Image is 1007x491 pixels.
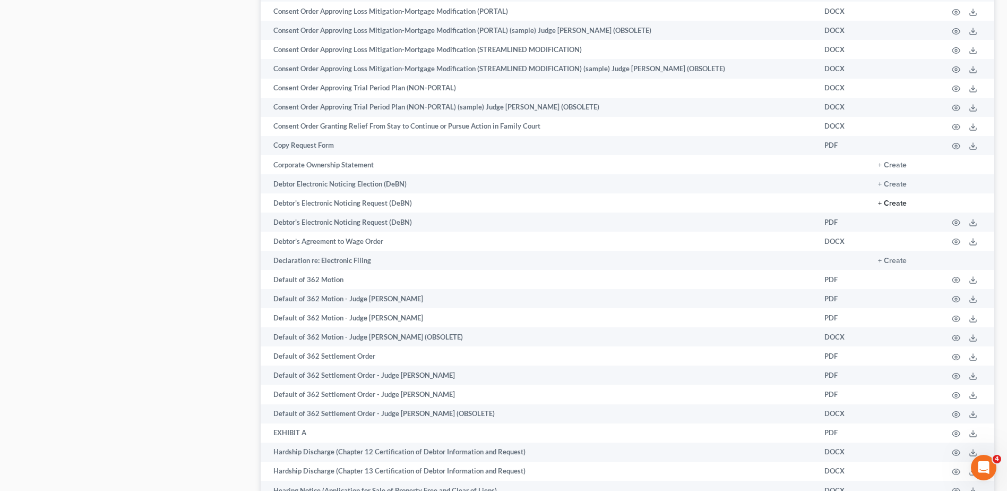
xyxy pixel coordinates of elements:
[261,404,816,424] td: Default of 362 Settlement Order - Judge [PERSON_NAME] (OBSOLETE)
[816,346,870,366] td: PDF
[816,98,870,117] td: DOCX
[816,289,870,308] td: PDF
[816,424,870,443] td: PDF
[816,385,870,404] td: PDF
[261,117,816,136] td: Consent Order Granting Relief From Stay to Continue or Pursue Action in Family Court
[878,257,907,265] button: + Create
[261,174,816,193] td: Debtor Electronic Noticing Election (DeBN)
[878,162,907,169] button: + Create
[261,346,816,366] td: Default of 362 Settlement Order
[816,327,870,346] td: DOCX
[261,21,816,40] td: Consent Order Approving Loss Mitigation-Mortgage Modification (PORTAL) (sample) Judge [PERSON_NAM...
[261,385,816,404] td: Default of 362 Settlement Order - Judge [PERSON_NAME]
[816,366,870,385] td: PDF
[261,40,816,59] td: Consent Order Approving Loss Mitigation-Mortgage Modification (STREAMLINED MODIFICATION)
[816,232,870,251] td: DOCX
[261,2,816,21] td: Consent Order Approving Loss Mitigation-Mortgage Modification (PORTAL)
[261,270,816,289] td: Default of 362 Motion
[816,308,870,327] td: PDF
[261,155,816,174] td: Corporate Ownership Statement
[971,455,996,480] iframe: Intercom live chat
[261,98,816,117] td: Consent Order Approving Trial Period Plan (NON-PORTAL) (sample) Judge [PERSON_NAME] (OBSOLETE)
[816,2,870,21] td: DOCX
[816,117,870,136] td: DOCX
[816,59,870,78] td: DOCX
[816,40,870,59] td: DOCX
[878,200,907,207] button: + Create
[261,327,816,346] td: Default of 362 Motion - Judge [PERSON_NAME] (OBSOLETE)
[261,366,816,385] td: Default of 362 Settlement Order - Judge [PERSON_NAME]
[816,79,870,98] td: DOCX
[816,213,870,232] td: PDF
[993,455,1001,463] span: 4
[816,404,870,424] td: DOCX
[261,232,816,251] td: Debtor’s Agreement to Wage Order
[261,136,816,155] td: Copy Request Form
[261,193,816,213] td: Debtor's Electronic Noticing Request (DeBN)
[816,462,870,481] td: DOCX
[878,181,907,188] button: + Create
[261,59,816,78] td: Consent Order Approving Loss Mitigation-Mortgage Modification (STREAMLINED MODIFICATION) (sample)...
[816,443,870,462] td: DOCX
[816,136,870,155] td: PDF
[261,289,816,308] td: Default of 362 Motion - Judge [PERSON_NAME]
[261,308,816,327] td: Default of 362 Motion - Judge [PERSON_NAME]
[261,462,816,481] td: Hardship Discharge (Chapter 13 Certification of Debtor Information and Request)
[261,79,816,98] td: Consent Order Approving Trial Period Plan (NON-PORTAL)
[261,213,816,232] td: Debtor's Electronic Noticing Request (DeBN)
[261,424,816,443] td: EXHIBIT A
[261,251,816,270] td: Declaration re: Electronic Filing
[816,21,870,40] td: DOCX
[261,443,816,462] td: Hardship Discharge (Chapter 12 Certification of Debtor Information and Request)
[816,270,870,289] td: PDF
